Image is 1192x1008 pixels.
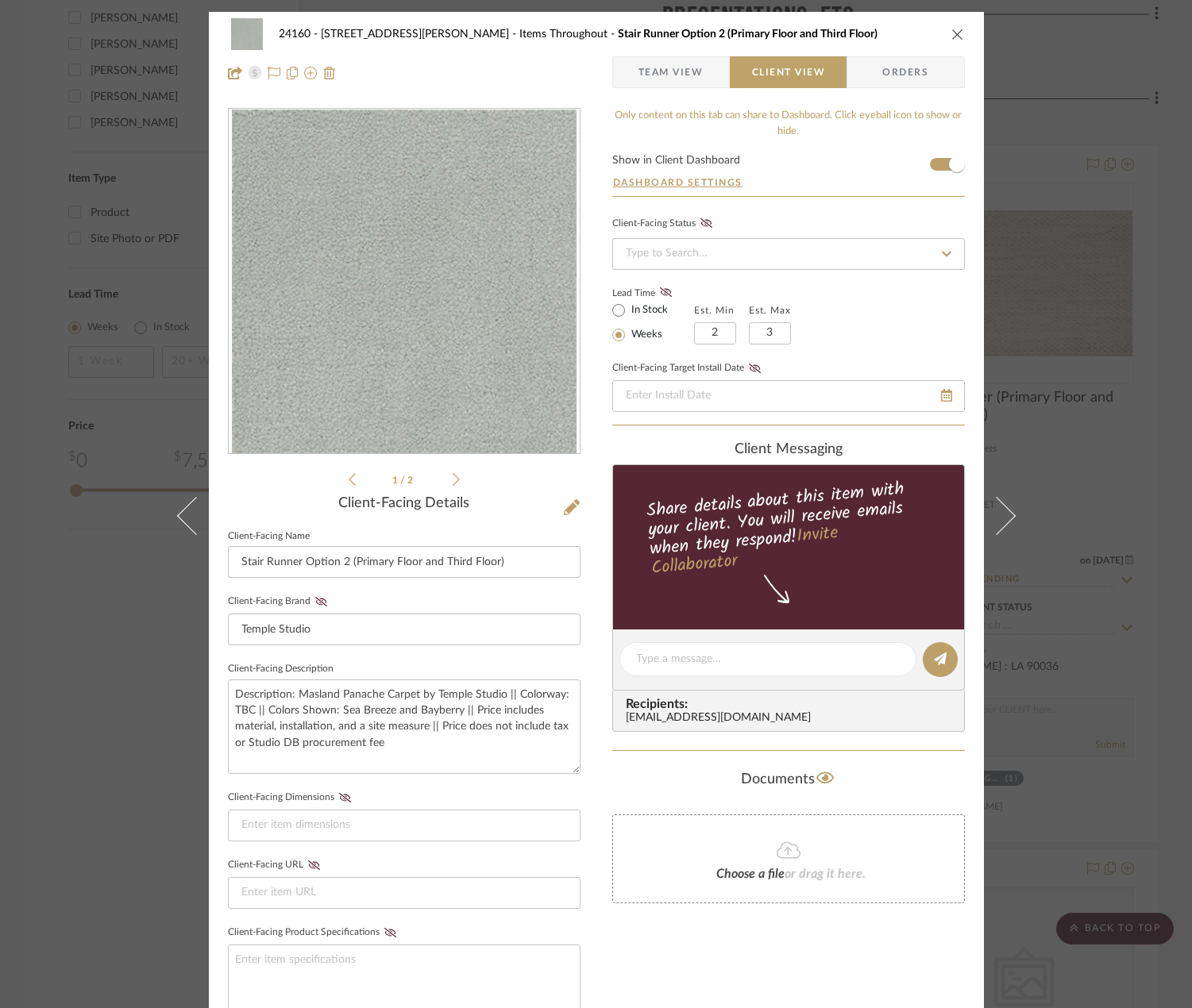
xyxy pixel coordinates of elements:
[228,18,266,50] img: f523d1d0-5aa4-4957-ac89-4cbe2b8c1287_48x40.jpg
[618,29,878,40] span: Stair Runner Option 2 (Primary Floor and Third Floor)
[612,108,965,139] div: Only content on this tab can share to Dashboard. Click eyeball icon to show or hide.
[610,475,966,582] div: Share details about this item with your client. You will receive emails when they respond!
[323,67,336,79] img: Remove from project
[612,767,965,792] div: Documents
[228,533,310,541] label: Client-Facing Name
[228,665,334,673] label: Client-Facing Description
[229,110,580,454] div: 0
[749,305,791,316] label: Est. Max
[785,868,866,880] span: or drag it here.
[612,363,766,374] label: Client-Facing Target Install Date
[612,216,717,232] div: Client-Facing Status
[716,868,785,880] span: Choose a file
[626,712,958,725] div: [EMAIL_ADDRESS][DOMAIN_NAME]
[626,697,958,711] span: Recipients:
[228,810,581,841] input: Enter item dimensions
[228,546,581,578] input: Enter Client-Facing Item Name
[228,614,581,645] input: Enter Client-Facing Brand
[951,27,965,41] button: close
[612,238,965,270] input: Type to Search…
[380,927,401,938] button: Client-Facing Product Specifications
[655,285,677,301] button: Lead Time
[228,596,332,607] label: Client-Facing Brand
[228,792,356,803] label: Client-Facing Dimensions
[228,495,581,513] div: Client-Facing Details
[612,175,743,190] button: Dashboard Settings
[303,860,325,871] button: Client-Facing URL
[694,305,735,316] label: Est. Min
[407,475,415,485] span: 2
[628,303,668,317] label: In Stock
[612,286,694,300] label: Lead Time
[228,860,325,871] label: Client-Facing URL
[612,300,694,344] mat-radio-group: Select item type
[228,877,581,909] input: Enter item URL
[752,56,825,88] span: Client View
[612,380,965,412] input: Enter Install Date
[311,596,332,607] button: Client-Facing Brand
[612,441,965,459] div: client Messaging
[865,56,946,88] span: Orders
[628,328,662,342] label: Weeks
[392,475,400,485] span: 1
[279,29,519,40] span: 24160 - [STREET_ADDRESS][PERSON_NAME]
[638,56,704,88] span: Team View
[744,363,766,374] button: Client-Facing Target Install Date
[519,29,618,40] span: Items Throughout
[334,792,356,803] button: Client-Facing Dimensions
[232,110,577,454] img: f523d1d0-5aa4-4957-ac89-4cbe2b8c1287_436x436.jpg
[400,475,407,485] span: /
[228,927,401,938] label: Client-Facing Product Specifications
